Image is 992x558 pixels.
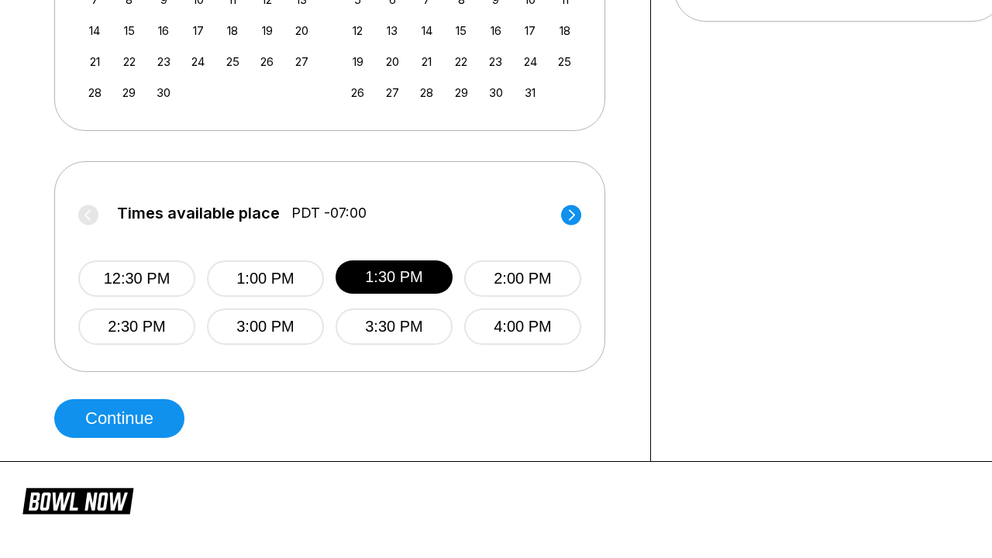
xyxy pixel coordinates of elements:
[188,20,208,41] div: Choose Wednesday, September 17th, 2025
[257,51,277,72] div: Choose Friday, September 26th, 2025
[207,308,324,345] button: 3:00 PM
[78,308,195,345] button: 2:30 PM
[464,260,581,297] button: 2:00 PM
[416,20,437,41] div: Choose Tuesday, October 14th, 2025
[451,51,472,72] div: Choose Wednesday, October 22nd, 2025
[84,82,105,103] div: Choose Sunday, September 28th, 2025
[188,51,208,72] div: Choose Wednesday, September 24th, 2025
[554,20,575,41] div: Choose Saturday, October 18th, 2025
[119,51,139,72] div: Choose Monday, September 22nd, 2025
[84,20,105,41] div: Choose Sunday, September 14th, 2025
[451,20,472,41] div: Choose Wednesday, October 15th, 2025
[119,20,139,41] div: Choose Monday, September 15th, 2025
[207,260,324,297] button: 1:00 PM
[382,51,403,72] div: Choose Monday, October 20th, 2025
[153,82,174,103] div: Choose Tuesday, September 30th, 2025
[336,260,453,294] button: 1:30 PM
[153,51,174,72] div: Choose Tuesday, September 23rd, 2025
[117,205,280,222] span: Times available place
[520,20,541,41] div: Choose Friday, October 17th, 2025
[78,260,195,297] button: 12:30 PM
[347,20,368,41] div: Choose Sunday, October 12th, 2025
[485,51,506,72] div: Choose Thursday, October 23rd, 2025
[54,399,184,438] button: Continue
[222,20,243,41] div: Choose Thursday, September 18th, 2025
[291,205,367,222] span: PDT -07:00
[416,51,437,72] div: Choose Tuesday, October 21st, 2025
[485,82,506,103] div: Choose Thursday, October 30th, 2025
[153,20,174,41] div: Choose Tuesday, September 16th, 2025
[520,51,541,72] div: Choose Friday, October 24th, 2025
[257,20,277,41] div: Choose Friday, September 19th, 2025
[451,82,472,103] div: Choose Wednesday, October 29th, 2025
[336,308,453,345] button: 3:30 PM
[291,20,312,41] div: Choose Saturday, September 20th, 2025
[84,51,105,72] div: Choose Sunday, September 21st, 2025
[347,82,368,103] div: Choose Sunday, October 26th, 2025
[520,82,541,103] div: Choose Friday, October 31st, 2025
[347,51,368,72] div: Choose Sunday, October 19th, 2025
[382,20,403,41] div: Choose Monday, October 13th, 2025
[464,308,581,345] button: 4:00 PM
[222,51,243,72] div: Choose Thursday, September 25th, 2025
[119,82,139,103] div: Choose Monday, September 29th, 2025
[485,20,506,41] div: Choose Thursday, October 16th, 2025
[291,51,312,72] div: Choose Saturday, September 27th, 2025
[416,82,437,103] div: Choose Tuesday, October 28th, 2025
[554,51,575,72] div: Choose Saturday, October 25th, 2025
[382,82,403,103] div: Choose Monday, October 27th, 2025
